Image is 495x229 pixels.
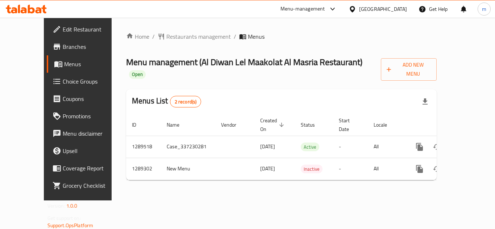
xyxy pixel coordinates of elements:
td: Case_337230281 [161,136,215,158]
div: Export file [416,93,434,110]
a: Restaurants management [158,32,231,41]
div: [GEOGRAPHIC_DATA] [359,5,407,13]
a: Promotions [47,107,126,125]
span: Version: [47,201,65,211]
span: m [482,5,486,13]
span: Promotions [63,112,121,120]
span: [DATE] [260,164,275,173]
button: more [411,138,428,156]
span: 2 record(s) [170,98,201,105]
span: Restaurants management [166,32,231,41]
div: Menu-management [280,5,325,13]
a: Coupons [47,90,126,107]
a: Choice Groups [47,73,126,90]
span: Upsell [63,147,121,155]
span: Add New Menu [387,60,431,79]
a: Home [126,32,149,41]
td: - [333,136,368,158]
a: Menus [47,55,126,73]
span: Created On [260,116,286,133]
li: / [152,32,155,41]
span: Menus [248,32,265,41]
a: Menu disclaimer [47,125,126,142]
span: Menu management ( Al Diwan Lel Maakolat Al Masria Restaurant ) [126,54,362,70]
span: ID [132,120,146,129]
span: Coupons [63,94,121,103]
table: enhanced table [126,114,486,180]
button: Change Status [428,138,446,156]
td: All [368,136,405,158]
a: Grocery Checklist [47,177,126,194]
a: Upsell [47,142,126,160]
td: New Menu [161,158,215,180]
h2: Menus List [132,96,201,107]
div: Total records count [170,96,201,107]
span: Get support on: [47,213,81,223]
span: Vendor [221,120,246,129]
button: Change Status [428,160,446,178]
span: Open [129,71,146,77]
a: Coverage Report [47,160,126,177]
span: Menus [64,60,121,68]
span: Coverage Report [63,164,121,173]
span: Status [301,120,324,129]
button: Add New Menu [381,58,437,81]
span: Active [301,143,319,151]
td: 1289518 [126,136,161,158]
a: Branches [47,38,126,55]
span: Menu disclaimer [63,129,121,138]
span: Start Date [339,116,359,133]
span: Edit Restaurant [63,25,121,34]
a: Edit Restaurant [47,21,126,38]
li: / [234,32,236,41]
td: - [333,158,368,180]
span: Choice Groups [63,77,121,86]
span: 1.0.0 [66,201,78,211]
span: Locale [374,120,396,129]
td: 1289302 [126,158,161,180]
div: Open [129,70,146,79]
button: more [411,160,428,178]
td: All [368,158,405,180]
span: [DATE] [260,142,275,151]
nav: breadcrumb [126,32,437,41]
span: Grocery Checklist [63,181,121,190]
span: Branches [63,42,121,51]
th: Actions [405,114,486,136]
span: Inactive [301,165,323,173]
span: Name [167,120,189,129]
